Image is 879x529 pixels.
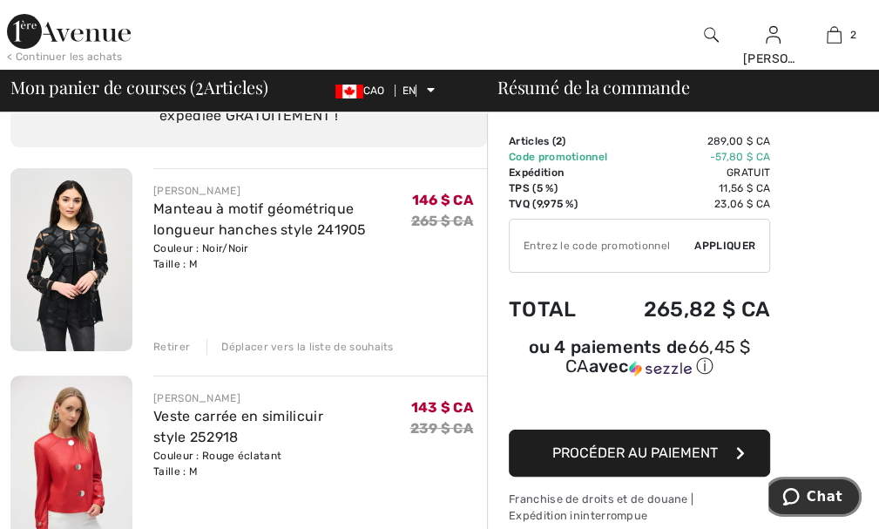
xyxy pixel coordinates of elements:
img: Dollar canadien [335,85,363,98]
font: 265,82 $ CA [644,297,770,322]
img: Sezzle [629,361,692,376]
font: 2 [850,29,856,41]
font: Couleur : Noir/Noir [153,242,249,254]
font: 239 $ CA [410,420,473,437]
font: Gratuit [727,166,770,179]
font: Taille : M [153,465,198,478]
img: Manteau à motif géométrique longueur hanches style 241905 [10,168,132,351]
font: Total [509,297,577,322]
font: 11,56 $ CA [719,182,770,194]
img: rechercher sur le site [704,24,719,45]
font: Expédition [509,166,564,179]
a: 2 [804,24,864,45]
button: Procéder au paiement [509,430,770,477]
font: avec [588,356,628,376]
font: 2 [195,70,204,100]
font: Articles) [204,75,268,98]
font: Taille : M [153,258,198,270]
font: [PERSON_NAME] [153,185,240,197]
font: < Continuer les achats [7,51,123,63]
div: ou 4 paiements de66,45 $ CAavecSezzle Cliquez pour en savoir plus sur Sezzle [509,339,770,384]
font: Articles ( [509,135,556,147]
font: Code promotionnel [509,151,607,163]
font: ou 4 paiements de [528,336,687,357]
font: 143 $ CA [411,399,473,416]
font: 66,45 $ CA [565,336,751,376]
font: CAO [363,85,385,97]
input: Code promotionnel [510,220,694,272]
font: TPS (5 %) [509,182,558,194]
font: 146 $ CA [412,192,473,208]
img: Mon sac [827,24,842,45]
a: Se connecter [766,26,781,43]
font: ⓘ [696,356,713,376]
a: Veste carrée en similicuir style 252918 [153,408,323,445]
font: 289,00 $ CA [707,135,770,147]
img: Mes informations [766,24,781,45]
font: Résumé de la commande [497,75,689,98]
font: Couleur : Rouge éclatant [153,450,281,462]
iframe: Ouvre un gadget logiciel dans lequel vous pouvez trouver plus d'informations [768,477,862,520]
font: EN [402,85,416,97]
font: Mon panier de courses ( [10,75,195,98]
font: 23,06 $ CA [714,198,770,210]
font: [PERSON_NAME] [153,392,240,404]
font: 265 $ CA [411,213,473,229]
font: Franchise de droits et de douane | Expédition ininterrompue [509,492,693,522]
font: [PERSON_NAME] [743,51,845,66]
iframe: PayPal-paypal [509,384,770,424]
font: Déplacer vers la liste de souhaits [221,341,393,353]
font: Procéder au paiement [552,444,718,461]
font: TVQ (9,975 %) [509,198,578,210]
font: Retirer [153,341,190,353]
font: -57,80 $ CA [710,151,770,163]
font: 2 [556,135,562,147]
font: Appliquer [694,240,755,252]
img: 1ère Avenue [7,14,131,49]
a: Manteau à motif géométrique longueur hanches style 241905 [153,200,367,238]
font: ) [562,135,565,147]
